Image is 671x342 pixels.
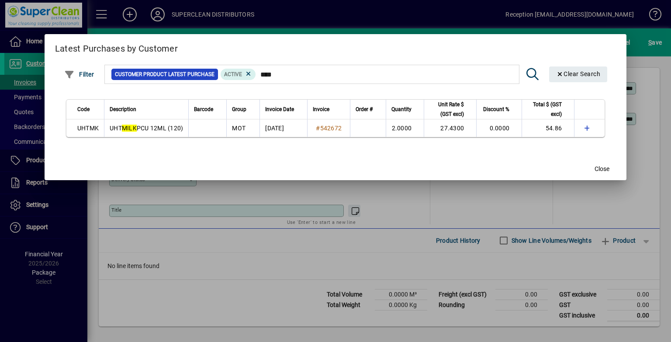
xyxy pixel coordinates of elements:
[62,66,97,82] button: Filter
[122,125,137,132] em: MILK
[429,100,464,119] span: Unit Rate $ (GST excl)
[232,105,246,114] span: Group
[115,70,214,79] span: Customer Product Latest Purchase
[429,100,472,119] div: Unit Rate $ (GST excl)
[313,123,345,133] a: #542672
[595,164,609,174] span: Close
[424,119,476,137] td: 27.4300
[527,100,570,119] div: Total $ (GST excl)
[232,125,246,132] span: MOT
[232,105,254,114] div: Group
[549,66,608,82] button: Clear
[483,105,509,114] span: Discount %
[265,105,294,114] span: Invoice Date
[522,119,574,137] td: 54.86
[391,105,419,114] div: Quantity
[320,125,342,132] span: 542672
[45,34,626,59] h2: Latest Purchases by Customer
[194,105,213,114] span: Barcode
[356,105,373,114] span: Order #
[259,119,307,137] td: [DATE]
[110,105,183,114] div: Description
[313,105,345,114] div: Invoice
[265,105,302,114] div: Invoice Date
[221,69,256,80] mat-chip: Product Activation Status: Active
[391,105,412,114] span: Quantity
[313,105,329,114] span: Invoice
[64,71,94,78] span: Filter
[77,125,99,132] span: UHTMK
[588,161,616,177] button: Close
[527,100,562,119] span: Total $ (GST excl)
[77,105,99,114] div: Code
[386,119,424,137] td: 2.0000
[316,125,320,132] span: #
[476,119,522,137] td: 0.0000
[77,105,90,114] span: Code
[224,71,242,77] span: Active
[194,105,221,114] div: Barcode
[110,105,136,114] span: Description
[110,125,183,132] span: UHT PCU 12ML (120)
[356,105,380,114] div: Order #
[482,105,517,114] div: Discount %
[556,70,601,77] span: Clear Search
